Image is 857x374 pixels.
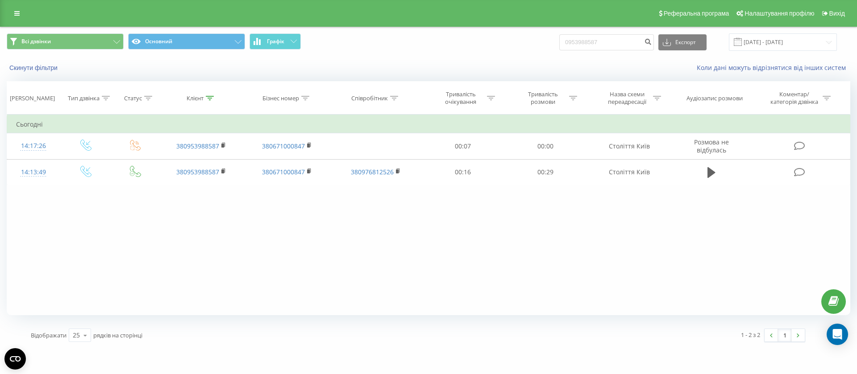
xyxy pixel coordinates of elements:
span: рядків на сторінці [93,331,142,339]
span: Вихід [829,10,845,17]
div: Тривалість розмови [519,90,567,106]
td: 00:00 [504,133,586,159]
button: Скинути фільтри [7,64,62,72]
td: 00:07 [422,133,504,159]
a: 380671000847 [262,168,305,176]
div: Назва схеми переадресації [603,90,651,106]
div: Статус [124,95,142,102]
span: Відображати [31,331,67,339]
a: Коли дані можуть відрізнятися вiд інших систем [697,63,850,72]
button: Основний [128,33,245,49]
button: Open CMP widget [4,348,26,370]
div: Open Intercom Messenger [827,324,848,345]
div: Коментар/категорія дзвінка [768,90,820,106]
button: Графік [250,33,301,49]
td: 00:16 [422,159,504,185]
a: 380953988587 [176,142,219,150]
a: 380953988587 [176,168,219,176]
button: Всі дзвінки [7,33,124,49]
a: 1 [778,329,791,341]
div: 1 - 2 з 2 [741,330,760,339]
div: Співробітник [351,95,388,102]
div: [PERSON_NAME] [10,95,55,102]
div: Тип дзвінка [68,95,100,102]
td: Століття Київ [587,159,672,185]
input: Пошук за номером [559,34,654,50]
button: Експорт [658,34,707,50]
td: Століття Київ [587,133,672,159]
span: Розмова не відбулась [694,138,729,154]
td: Сьогодні [7,115,850,133]
a: 380671000847 [262,142,305,150]
a: 380976812526 [351,168,394,176]
div: 25 [73,331,80,340]
div: Бізнес номер [262,95,299,102]
span: Графік [267,38,284,45]
span: Реферальна програма [664,10,729,17]
div: 14:13:49 [16,164,51,181]
div: Клієнт [187,95,204,102]
span: Всі дзвінки [21,38,51,45]
span: Налаштування профілю [745,10,814,17]
div: 14:17:26 [16,137,51,155]
div: Тривалість очікування [437,90,485,106]
td: 00:29 [504,159,586,185]
div: Аудіозапис розмови [686,95,743,102]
